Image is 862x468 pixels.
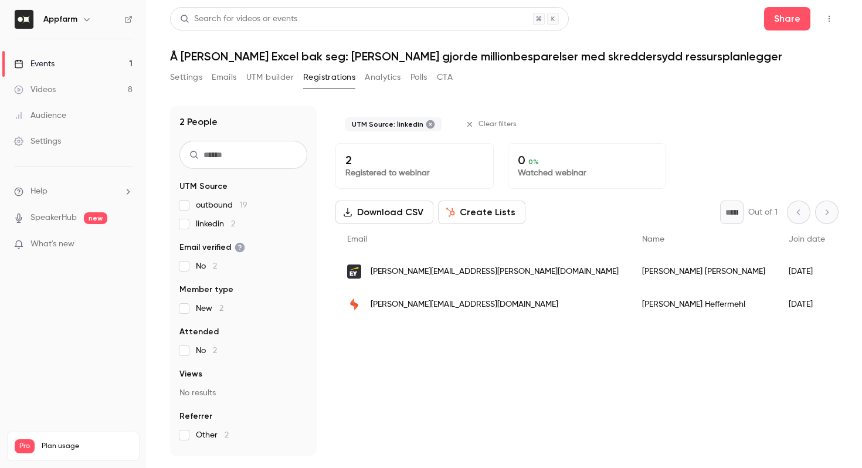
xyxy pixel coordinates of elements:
button: CTA [437,68,453,87]
span: 2 [213,262,217,270]
span: Other [196,429,229,441]
div: [PERSON_NAME] [PERSON_NAME] [630,255,777,288]
h6: Appfarm [43,13,77,25]
button: Create Lists [438,201,525,224]
div: [DATE] [777,255,837,288]
div: Audience [14,110,66,121]
p: Watched webinar [518,167,656,179]
button: Remove "linkedin" from selected "UTM Source" filter [426,120,435,129]
div: Settings [14,135,61,147]
h1: 2 People [179,115,218,129]
span: No [196,260,217,272]
p: 0 [518,153,656,167]
span: 2 [225,431,229,439]
button: Analytics [365,68,401,87]
span: new [84,212,107,224]
span: Attended [179,326,219,338]
span: outbound [196,199,247,211]
button: Emails [212,68,236,87]
p: Registered to webinar [345,167,484,179]
span: 2 [213,347,217,355]
span: Clear filters [478,120,517,129]
button: Registrations [303,68,355,87]
li: help-dropdown-opener [14,185,133,198]
span: New [196,303,223,314]
span: [PERSON_NAME][EMAIL_ADDRESS][DOMAIN_NAME] [371,299,558,311]
p: 2 [345,153,484,167]
section: facet-groups [179,181,307,441]
span: Member type [179,284,233,296]
button: UTM builder [246,68,294,87]
button: Polls [410,68,427,87]
p: Out of 1 [748,206,778,218]
button: Clear filters [461,115,524,134]
div: [PERSON_NAME] Heffermehl [630,288,777,321]
button: Download CSV [335,201,433,224]
span: Help [30,185,47,198]
iframe: Noticeable Trigger [118,239,133,250]
span: 2 [231,220,235,228]
span: UTM Source: linkedin [352,120,423,129]
a: SpeakerHub [30,212,77,224]
span: No [196,345,217,357]
button: Share [764,7,810,30]
button: Settings [170,68,202,87]
h1: Å [PERSON_NAME] Excel bak seg: [PERSON_NAME] gjorde millionbesparelser med skreddersydd ressurspl... [170,49,839,63]
div: Search for videos or events [180,13,297,25]
span: Views [179,368,202,380]
span: linkedin [196,218,235,230]
img: Appfarm [15,10,33,29]
div: Videos [14,84,56,96]
div: Events [14,58,55,70]
span: Join date [789,235,825,243]
span: Email verified [179,242,245,253]
span: Name [642,235,664,243]
span: UTM Source [179,181,228,192]
span: 0 % [528,158,539,166]
span: Pro [15,439,35,453]
img: parthenon.ey.com [347,264,361,279]
span: 19 [240,201,247,209]
div: [DATE] [777,288,837,321]
span: Plan usage [42,442,132,451]
span: What's new [30,238,74,250]
p: No results [179,387,307,399]
span: Email [347,235,367,243]
span: Referrer [179,411,212,422]
img: lexolve.com [347,297,361,311]
span: 2 [219,304,223,313]
span: [PERSON_NAME][EMAIL_ADDRESS][PERSON_NAME][DOMAIN_NAME] [371,266,619,278]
